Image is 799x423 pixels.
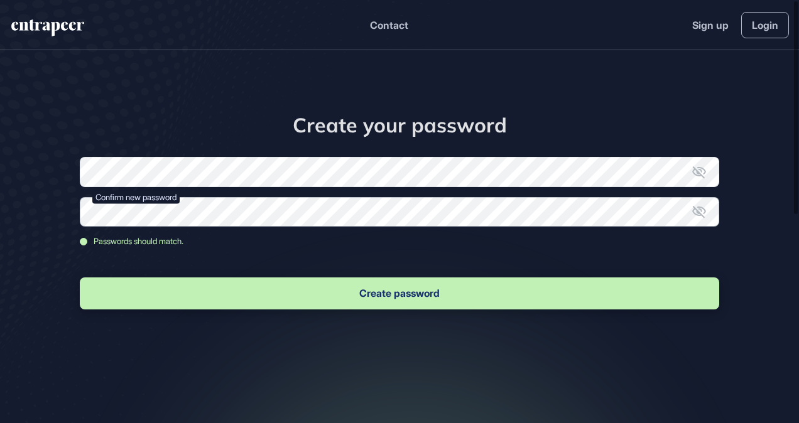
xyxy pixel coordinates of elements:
[10,19,85,41] a: entrapeer-logo
[692,18,729,33] a: Sign up
[370,17,408,33] button: Contact
[80,277,719,309] button: Create password
[741,12,789,38] a: Login
[80,237,399,246] div: Passwords should match.
[92,190,180,203] label: Confirm new password
[80,113,719,137] h1: Create your password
